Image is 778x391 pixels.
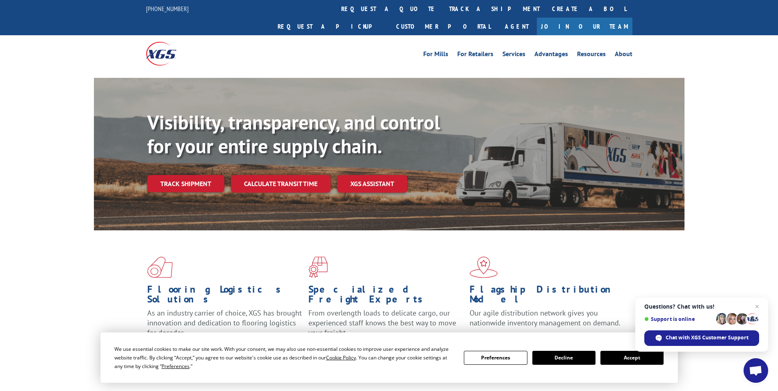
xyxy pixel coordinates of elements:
div: Open chat [744,358,768,383]
a: For Mills [423,51,448,60]
span: Preferences [162,363,189,370]
div: We use essential cookies to make our site work. With your consent, we may also use non-essential ... [114,345,454,371]
a: Calculate transit time [231,175,331,193]
div: Chat with XGS Customer Support [644,330,759,346]
span: Questions? Chat with us! [644,303,759,310]
div: Cookie Consent Prompt [100,332,678,383]
h1: Specialized Freight Experts [308,284,463,308]
a: For Retailers [457,51,493,60]
p: From overlength loads to delicate cargo, our experienced staff knows the best way to move your fr... [308,308,463,345]
span: Our agile distribution network gives you nationwide inventory management on demand. [470,308,621,327]
span: Support is online [644,316,713,322]
a: XGS ASSISTANT [337,175,407,193]
a: About [615,51,632,60]
button: Preferences [464,351,527,365]
span: Chat with XGS Customer Support [666,334,748,341]
h1: Flagship Distribution Model [470,284,625,308]
a: Join Our Team [537,18,632,35]
a: Track shipment [147,175,224,192]
a: Request a pickup [272,18,390,35]
img: xgs-icon-focused-on-flooring-red [308,257,328,278]
span: Cookie Policy [326,354,356,361]
button: Decline [532,351,595,365]
img: xgs-icon-flagship-distribution-model-red [470,257,498,278]
img: xgs-icon-total-supply-chain-intelligence-red [147,257,173,278]
b: Visibility, transparency, and control for your entire supply chain. [147,109,440,159]
span: Close chat [752,302,762,311]
a: Customer Portal [390,18,497,35]
a: Advantages [534,51,568,60]
a: Services [502,51,525,60]
a: [PHONE_NUMBER] [146,5,189,13]
h1: Flooring Logistics Solutions [147,284,302,308]
span: As an industry carrier of choice, XGS has brought innovation and dedication to flooring logistics... [147,308,302,337]
button: Accept [600,351,664,365]
a: Agent [497,18,537,35]
a: Resources [577,51,606,60]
